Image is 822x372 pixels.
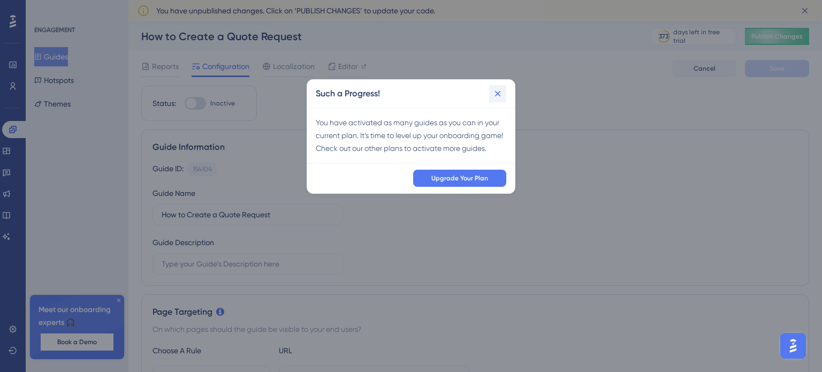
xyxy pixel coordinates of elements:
[316,116,506,155] div: You have activated as many guides as you can in your current plan. It’s time to level up your onb...
[431,174,488,183] span: Upgrade Your Plan
[777,330,809,362] iframe: UserGuiding AI Assistant Launcher
[316,87,380,100] h2: Such a Progress!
